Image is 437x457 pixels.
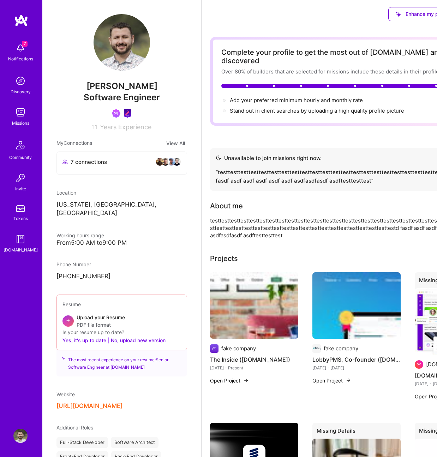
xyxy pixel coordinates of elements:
img: avatar [167,158,175,166]
div: Notifications [8,55,33,63]
div: Missions [12,119,29,127]
img: LobbyPMS, Co-founder (lobbypms.com) [312,272,401,339]
div: [DATE] - Present [210,364,298,372]
span: Additional Roles [56,425,93,431]
h4: The Inside ([DOMAIN_NAME]) [210,355,298,364]
a: User Avatar [12,429,29,443]
img: Company logo [312,344,321,353]
div: The most recent experience on your resume: Senior Software Engineer at [DOMAIN_NAME] [56,346,187,376]
img: Product Design Guild [123,109,132,118]
i: icon SuggestedTeams [62,356,65,361]
button: Yes, it's up to date [62,336,106,344]
img: User Avatar [13,429,28,443]
img: avatar [161,158,170,166]
img: arrow-right [243,378,249,383]
span: + [66,316,70,324]
div: From 5:00 AM to 9:00 PM [56,239,187,247]
span: | [108,337,109,344]
div: fake company [324,345,358,352]
div: About me [210,201,243,211]
span: Resume [62,301,81,307]
img: teamwork [13,105,28,119]
span: PDF file format [77,321,125,328]
img: discovery [13,74,28,88]
img: Community [12,137,29,154]
img: Availability [216,155,221,161]
img: User Avatar [94,14,150,71]
p: [US_STATE], [GEOGRAPHIC_DATA], [GEOGRAPHIC_DATA] [56,201,187,218]
button: No, upload new version [111,336,166,344]
img: tokens [16,205,25,212]
span: 11 [92,123,98,131]
div: Location [56,189,187,196]
img: Invite [13,171,28,185]
img: arrow-right [346,378,351,383]
span: 7 [22,41,28,47]
img: Been on Mission [112,109,120,118]
button: [URL][DOMAIN_NAME] [56,402,122,410]
div: Full-Stack Developer [56,437,108,448]
img: avatar [156,158,164,166]
div: [DOMAIN_NAME] [4,246,38,254]
div: Tokens [13,215,28,222]
span: Phone Number [56,261,91,267]
div: [DATE] - [DATE] [312,364,401,372]
div: +Upload your ResumePDF file format [62,314,181,328]
img: guide book [13,232,28,246]
img: Company logo [415,360,423,369]
span: Working hours range [56,232,104,238]
div: Stand out in client searches by uploading a high quality profile picture [230,107,404,114]
img: bell [13,41,28,55]
button: View All [164,139,187,147]
div: fake company [221,345,256,352]
div: Discovery [11,88,31,95]
div: Is your resume up to date? [62,328,181,336]
span: 7 connections [71,158,107,166]
div: Unavailable to join missions right now. [216,154,322,162]
button: 7 connectionsavataravataravataravatar [56,152,187,175]
button: Open Project [312,377,351,384]
i: icon Collaborator [62,159,68,165]
p: [PHONE_NUMBER] [56,272,187,281]
button: Open Project [210,377,249,384]
div: Projects [210,253,238,264]
div: Missing Details [312,423,401,441]
img: The Inside (theinside.com) [210,272,298,339]
div: Invite [15,185,26,192]
span: My Connections [56,139,92,147]
img: Company logo [210,344,218,353]
span: Add your preferred minimum hourly and monthly rate [230,97,363,103]
i: icon SuggestedTeams [396,12,401,17]
span: Software Engineer [84,92,160,102]
div: Upload your Resume [77,314,125,328]
span: Website [56,391,75,397]
h4: LobbyPMS, Co-founder ([DOMAIN_NAME]) [312,355,401,364]
span: [PERSON_NAME] [56,81,187,91]
img: logo [14,14,28,27]
span: Years Experience [100,123,151,131]
div: Community [9,154,32,161]
div: Software Architect [111,437,158,448]
img: avatar [173,158,181,166]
